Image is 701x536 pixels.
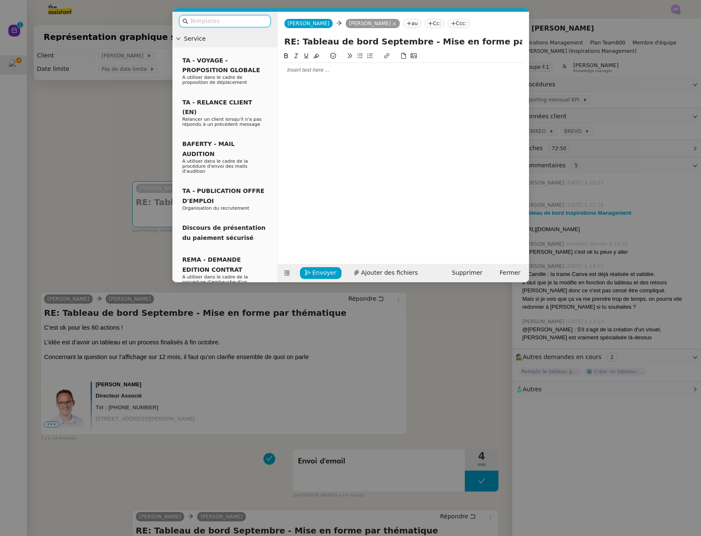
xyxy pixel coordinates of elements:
input: Templates [190,16,266,26]
span: A utiliser dans le cadre de proposition de déplacement [182,75,247,85]
span: REMA - DEMANDE EDITION CONTRAT [182,256,242,273]
button: Fermer [495,267,525,279]
span: A utiliser dans le cadre de la procédure d'embauche d'un nouveau salarié [182,274,248,290]
span: BAFERTY - MAIL AUDITION [182,141,235,157]
span: [PERSON_NAME] [288,21,330,26]
button: Ajouter des fichiers [349,267,423,279]
button: Envoyer [300,267,341,279]
button: Supprimer [447,267,487,279]
nz-tag: Cc: [425,19,444,28]
input: Subject [284,35,522,48]
span: Supprimer [452,268,482,278]
span: TA - VOYAGE - PROPOSITION GLOBALE [182,57,260,73]
span: TA - PUBLICATION OFFRE D'EMPLOI [182,187,265,204]
nz-tag: au [403,19,421,28]
span: Fermer [500,268,520,278]
span: Service [184,34,274,44]
div: Service [172,31,277,47]
span: Discours de présentation du paiement sécurisé [182,224,266,241]
span: Organisation du recrutement [182,206,250,211]
span: Relancer un client lorsqu'il n'a pas répondu à un précédent message [182,117,262,127]
nz-tag: Ccc: [448,19,470,28]
span: TA - RELANCE CLIENT (EN) [182,99,253,115]
span: A utiliser dans le cadre de la procédure d'envoi des mails d'audition [182,159,248,174]
span: Ajouter des fichiers [361,268,418,278]
nz-tag: [PERSON_NAME] [346,19,400,28]
span: Envoyer [313,268,336,278]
